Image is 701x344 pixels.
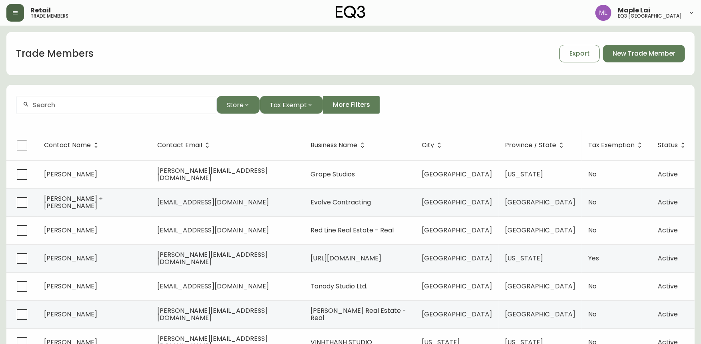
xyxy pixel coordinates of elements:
span: Active [658,310,678,319]
button: Store [216,96,260,114]
span: [GEOGRAPHIC_DATA] [422,282,492,291]
span: Business Name [310,142,368,149]
span: [PERSON_NAME][EMAIL_ADDRESS][DOMAIN_NAME] [157,250,268,266]
span: Evolve Contracting [310,198,371,207]
span: [PERSON_NAME] + [PERSON_NAME] [44,194,103,210]
span: City [422,142,445,149]
button: New Trade Member [603,45,685,62]
span: Status [658,143,678,148]
span: [PERSON_NAME] [44,170,97,179]
span: New Trade Member [613,49,675,58]
span: [PERSON_NAME] [44,226,97,235]
span: Province / State [505,142,567,149]
span: Active [658,254,678,263]
span: Contact Email [157,142,212,149]
span: Maple Lai [618,7,650,14]
span: [PERSON_NAME] Real Estate - Real [310,306,406,322]
span: Province / State [505,143,556,148]
span: [PERSON_NAME] [44,282,97,291]
span: Tanady Studio Ltd. [310,282,367,291]
span: [GEOGRAPHIC_DATA] [505,282,575,291]
button: Export [559,45,600,62]
span: [GEOGRAPHIC_DATA] [505,226,575,235]
span: Active [658,282,678,291]
span: [PERSON_NAME][EMAIL_ADDRESS][DOMAIN_NAME] [157,306,268,322]
span: [EMAIL_ADDRESS][DOMAIN_NAME] [157,198,269,207]
span: [URL][DOMAIN_NAME] [310,254,381,263]
span: [GEOGRAPHIC_DATA] [505,198,575,207]
button: More Filters [323,96,380,114]
span: Tax Exemption [588,142,645,149]
span: [GEOGRAPHIC_DATA] [422,310,492,319]
button: Tax Exempt [260,96,323,114]
h5: eq3 [GEOGRAPHIC_DATA] [618,14,682,18]
span: No [588,282,597,291]
span: Tax Exempt [270,100,307,110]
span: [US_STATE] [505,170,543,179]
span: [US_STATE] [505,254,543,263]
img: 61e28cffcf8cc9f4e300d877dd684943 [595,5,611,21]
span: [PERSON_NAME][EMAIL_ADDRESS][DOMAIN_NAME] [157,166,268,182]
span: [GEOGRAPHIC_DATA] [422,170,492,179]
span: [EMAIL_ADDRESS][DOMAIN_NAME] [157,282,269,291]
span: No [588,226,597,235]
h5: trade members [30,14,68,18]
span: Store [226,100,244,110]
span: Active [658,170,678,179]
span: City [422,143,434,148]
span: More Filters [333,100,370,109]
span: [PERSON_NAME] [44,254,97,263]
span: Retail [30,7,51,14]
span: Grape Studios [310,170,355,179]
span: [EMAIL_ADDRESS][DOMAIN_NAME] [157,226,269,235]
span: Contact Name [44,142,101,149]
span: [GEOGRAPHIC_DATA] [422,198,492,207]
span: Contact Name [44,143,91,148]
span: No [588,170,597,179]
span: [GEOGRAPHIC_DATA] [422,226,492,235]
input: Search [32,101,210,109]
span: Active [658,198,678,207]
span: Tax Exemption [588,143,635,148]
img: logo [336,6,365,18]
span: Active [658,226,678,235]
span: Contact Email [157,143,202,148]
span: [GEOGRAPHIC_DATA] [422,254,492,263]
span: No [588,198,597,207]
span: [GEOGRAPHIC_DATA] [505,310,575,319]
span: Yes [588,254,599,263]
h1: Trade Members [16,47,94,60]
span: [PERSON_NAME] [44,310,97,319]
span: No [588,310,597,319]
span: Red Line Real Estate - Real [310,226,394,235]
span: Export [569,49,590,58]
span: Status [658,142,688,149]
span: Business Name [310,143,357,148]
